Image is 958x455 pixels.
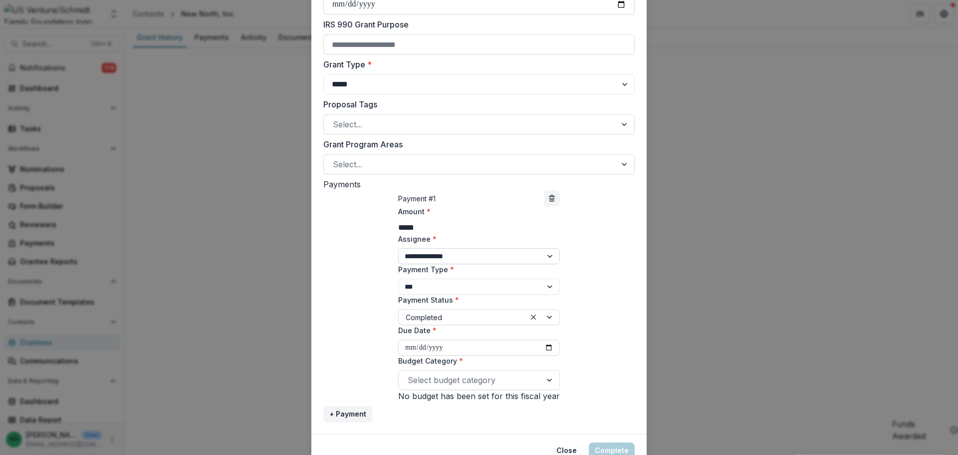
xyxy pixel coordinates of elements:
label: Due Date [398,325,554,336]
button: + Payment [323,406,372,422]
label: Amount [398,206,554,217]
label: Grant Program Areas [323,138,629,150]
label: Payments [323,179,361,189]
label: Proposal Tags [323,98,629,110]
label: Payment Type [398,264,554,275]
p: Payment # 1 [398,193,436,204]
label: IRS 990 Grant Purpose [323,18,629,30]
button: delete [544,190,560,206]
label: Budget Category [398,356,554,366]
div: Clear selected options [527,311,539,323]
label: Assignee [398,234,554,244]
div: No budget has been set for this fiscal year [398,390,560,402]
label: Payment Status [398,295,554,305]
label: Grant Type [323,58,629,70]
